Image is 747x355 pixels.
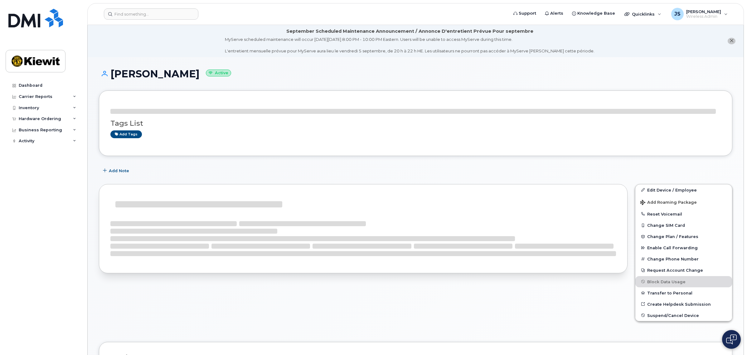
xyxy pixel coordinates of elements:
[635,287,732,299] button: Transfer to Personal
[109,168,129,174] span: Add Note
[635,299,732,310] a: Create Helpdesk Submission
[635,231,732,242] button: Change Plan / Features
[647,313,699,318] span: Suspend/Cancel Device
[635,184,732,196] a: Edit Device / Employee
[110,130,142,138] a: Add tags
[635,220,732,231] button: Change SIM Card
[635,310,732,321] button: Suspend/Cancel Device
[206,70,231,77] small: Active
[728,38,735,44] button: close notification
[647,246,698,250] span: Enable Call Forwarding
[635,265,732,276] button: Request Account Change
[635,276,732,287] button: Block Data Usage
[635,208,732,220] button: Reset Voicemail
[640,200,697,206] span: Add Roaming Package
[286,28,533,35] div: September Scheduled Maintenance Announcement / Annonce D'entretient Prévue Pour septembre
[726,334,737,344] img: Open chat
[99,165,134,177] button: Add Note
[635,196,732,208] button: Add Roaming Package
[99,68,732,79] h1: [PERSON_NAME]
[647,234,698,239] span: Change Plan / Features
[110,119,721,127] h3: Tags List
[225,36,594,54] div: MyServe scheduled maintenance will occur [DATE][DATE] 8:00 PM - 10:00 PM Eastern. Users will be u...
[635,253,732,265] button: Change Phone Number
[635,242,732,253] button: Enable Call Forwarding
